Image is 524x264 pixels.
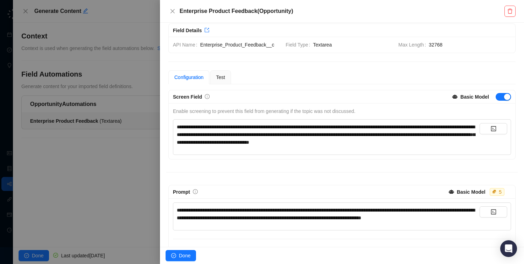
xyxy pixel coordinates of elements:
span: export [204,28,209,33]
span: Prompt [173,189,190,195]
span: Screen Field [173,94,202,100]
span: Field Type [286,41,313,49]
button: Done [166,250,196,261]
span: code [491,209,496,215]
span: delete [507,8,513,14]
span: Done [179,252,190,259]
a: info-circle [193,189,198,195]
strong: Basic Model [457,189,485,195]
div: Field Details [173,27,202,34]
div: 5 [497,188,503,195]
span: code [491,126,496,131]
span: Enterprise_Product_Feedback__c [200,41,280,49]
h5: Enterprise Product Feedback ( Opportunity ) [180,7,504,15]
span: 32768 [429,41,511,49]
span: info-circle [205,94,210,99]
a: info-circle [205,94,210,100]
div: Open Intercom Messenger [500,240,517,257]
span: Max Length [398,41,429,49]
div: Configuration [174,73,203,81]
span: Test [216,74,225,80]
span: Textarea [313,41,393,49]
strong: Basic Model [460,94,489,100]
span: Enable screening to prevent this field from generating if the topic was not discussed. [173,108,355,114]
span: close [170,8,175,14]
span: check-circle [171,253,176,258]
span: API Name [173,41,200,49]
button: Close [168,7,177,15]
span: info-circle [193,189,198,194]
